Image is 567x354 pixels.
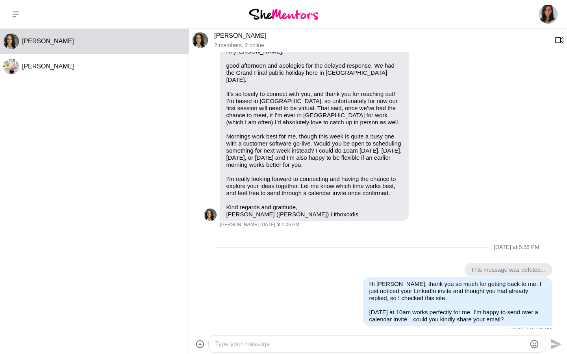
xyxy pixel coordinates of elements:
img: C [3,59,19,74]
button: Emoji picker [530,339,539,349]
p: Hi [PERSON_NAME], thank you so much for getting back to me. I just noticed your LinkedIn invite a... [369,280,546,302]
p: It’s so lovely to connect with you, and thank you for reaching out! I’m based in [GEOGRAPHIC_DATA... [226,90,402,126]
a: [PERSON_NAME] [214,32,266,39]
img: J [204,208,217,221]
p: Mornings work best for me, though this week is quite a busy one with a customer software go-live.... [226,133,402,168]
div: [DATE] at 5:36 PM [494,244,539,251]
div: Constance Murphy [3,59,19,74]
p: I’m really looking forward to connecting and having the chance to explore your ideas together. Le... [226,175,402,197]
img: J [3,33,19,49]
textarea: Type your message [215,339,526,349]
p: Hi [PERSON_NAME], [226,48,402,55]
span: [PERSON_NAME] [220,222,259,228]
img: She Mentors Logo [249,9,318,19]
div: Jessica Lithoxoidis [204,208,217,221]
button: Send [546,335,564,353]
p: [DATE] at 10am works perfectly for me. I’m happy to send over a calendar invite—could you kindly ... [369,309,546,323]
div: Jessica Lithoxoidis [192,32,208,48]
p: Kind regards and gratitude, [PERSON_NAME] ([PERSON_NAME]) Lithoxoidis [226,204,402,218]
img: J [192,32,208,48]
div: Jessica Lithoxoidis [3,33,19,49]
div: This message was deleted... [465,263,552,277]
time: 2025-09-29T04:06:41.134Z [260,222,299,228]
img: Honorata Janas [539,5,558,24]
time: 2025-10-01T07:38:41.257Z [513,327,552,333]
span: [PERSON_NAME] [22,63,74,70]
p: good afternoon and apologies for the delayed response. We had the Grand Final public holiday here... [226,62,402,83]
p: 2 members , 2 online [214,42,548,49]
span: [PERSON_NAME] [22,38,74,44]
